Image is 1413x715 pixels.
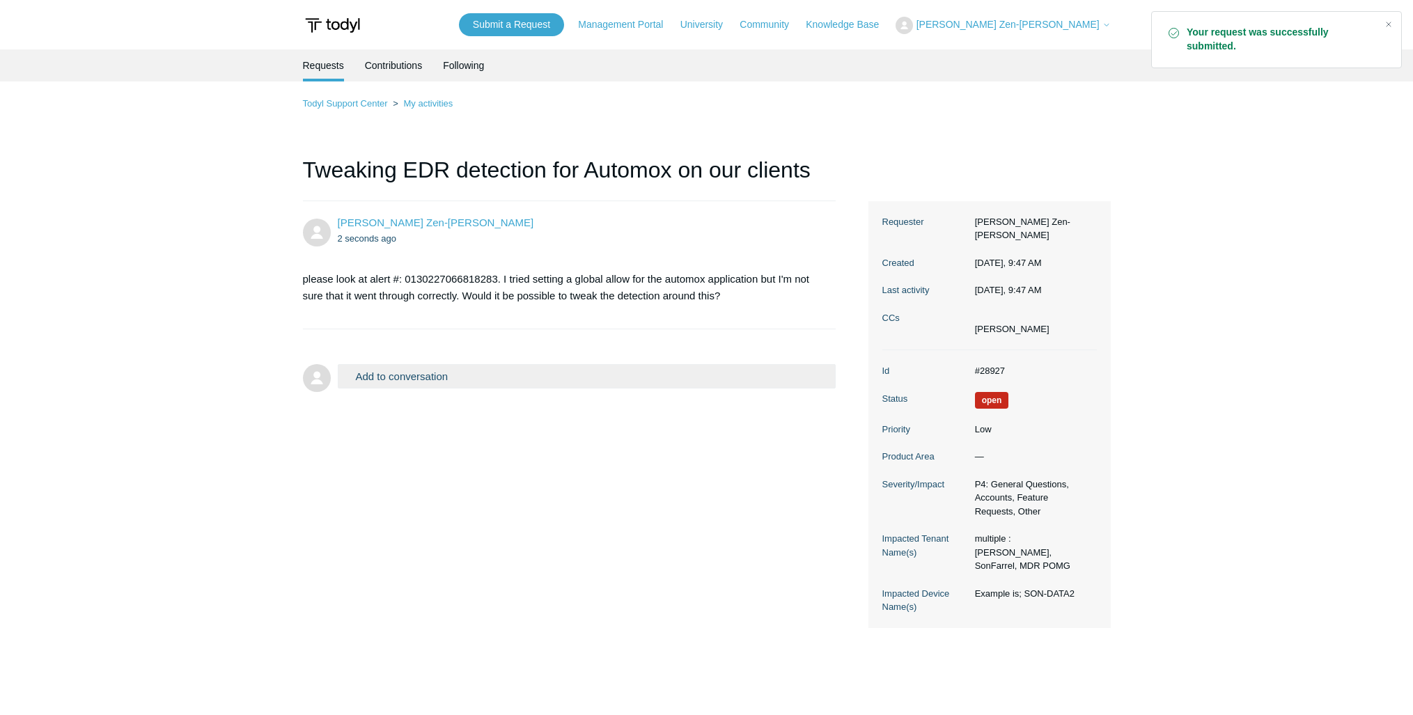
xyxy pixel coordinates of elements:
[882,532,968,559] dt: Impacted Tenant Name(s)
[968,450,1097,464] dd: —
[882,423,968,437] dt: Priority
[975,285,1042,295] time: 10/14/2025, 09:47
[338,364,836,388] button: Add to conversation
[968,215,1097,242] dd: [PERSON_NAME] Zen-[PERSON_NAME]
[338,233,397,244] time: 10/14/2025, 09:47
[916,19,1100,30] span: [PERSON_NAME] Zen-[PERSON_NAME]
[365,49,423,81] a: Contributions
[882,283,968,297] dt: Last activity
[459,13,564,36] a: Submit a Request
[740,17,803,32] a: Community
[303,98,388,109] a: Todyl Support Center
[882,450,968,464] dt: Product Area
[806,17,893,32] a: Knowledge Base
[975,392,1009,409] span: We are working on a response for you
[303,13,362,38] img: Todyl Support Center Help Center home page
[882,311,968,325] dt: CCs
[968,532,1097,573] dd: multiple : [PERSON_NAME], SonFarrel, MDR POMG
[338,217,534,228] span: Lionel Zen-Ruffinen
[975,258,1042,268] time: 10/14/2025, 09:47
[975,322,1049,336] li: Kevin Derenard
[896,17,1110,34] button: [PERSON_NAME] Zen-[PERSON_NAME]
[968,587,1097,601] dd: Example is; SON-DATA2
[403,98,453,109] a: My activities
[680,17,737,32] a: University
[1379,15,1398,34] div: Close
[338,217,534,228] a: [PERSON_NAME] Zen-[PERSON_NAME]
[882,392,968,406] dt: Status
[882,256,968,270] dt: Created
[968,478,1097,519] dd: P4: General Questions, Accounts, Feature Requests, Other
[882,587,968,614] dt: Impacted Device Name(s)
[1187,26,1373,54] strong: Your request was successfully submitted.
[968,423,1097,437] dd: Low
[882,478,968,492] dt: Severity/Impact
[578,17,677,32] a: Management Portal
[390,98,453,109] li: My activities
[303,271,822,304] p: please look at alert #: 0130227066818283. I tried setting a global allow for the automox applicat...
[303,49,344,81] li: Requests
[303,153,836,201] h1: Tweaking EDR detection for Automox on our clients
[443,49,484,81] a: Following
[303,98,391,109] li: Todyl Support Center
[882,215,968,229] dt: Requester
[882,364,968,378] dt: Id
[968,364,1097,378] dd: #28927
